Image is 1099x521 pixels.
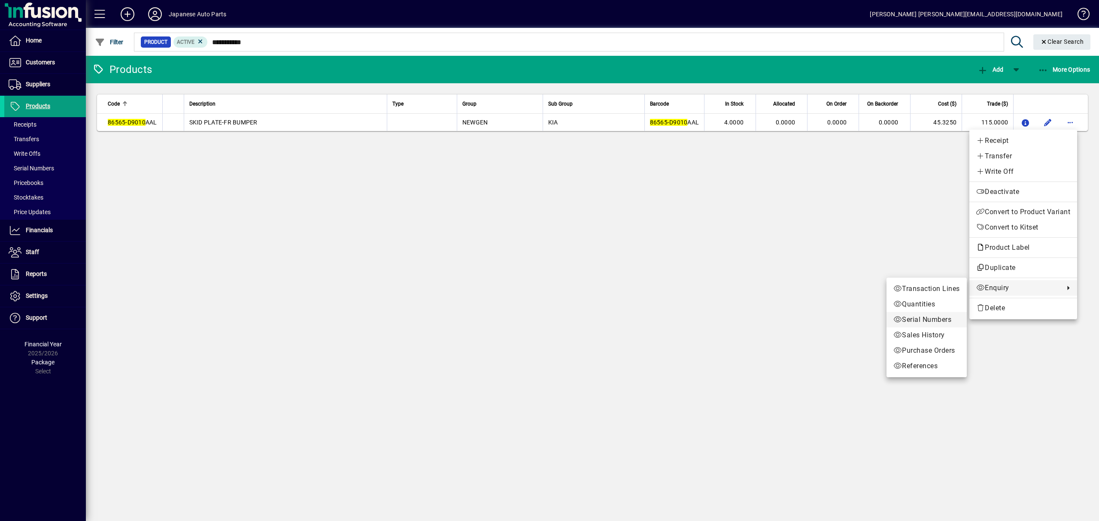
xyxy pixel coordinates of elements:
[976,243,1034,251] span: Product Label
[976,167,1070,177] span: Write Off
[976,136,1070,146] span: Receipt
[976,207,1070,217] span: Convert to Product Variant
[893,345,960,356] span: Purchase Orders
[969,184,1077,200] button: Deactivate product
[976,283,1060,293] span: Enquiry
[893,330,960,340] span: Sales History
[893,315,960,325] span: Serial Numbers
[893,361,960,371] span: References
[976,187,1070,197] span: Deactivate
[893,284,960,294] span: Transaction Lines
[976,222,1070,233] span: Convert to Kitset
[976,263,1070,273] span: Duplicate
[976,303,1070,313] span: Delete
[976,151,1070,161] span: Transfer
[893,299,960,309] span: Quantities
